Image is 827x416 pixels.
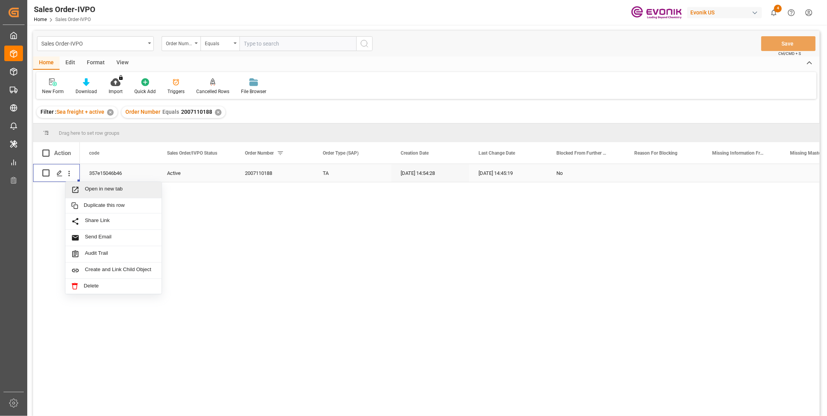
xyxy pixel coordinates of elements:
div: ✕ [215,109,222,116]
span: Blocked From Further Processing [556,150,609,156]
span: 4 [774,5,782,12]
span: Order Type (SAP) [323,150,359,156]
span: Reason For Blocking [634,150,677,156]
div: Active [167,164,226,182]
div: Evonik US [687,7,762,18]
div: Cancelled Rows [196,88,229,95]
button: Save [761,36,816,51]
div: [DATE] 14:54:28 [391,164,469,182]
div: Equals [205,38,231,47]
span: code [89,150,99,156]
div: ✕ [107,109,114,116]
div: Order Number [166,38,192,47]
div: Press SPACE to select this row. [33,164,80,182]
span: Sea freight + active [56,109,104,115]
span: Last Change Date [479,150,515,156]
div: Quick Add [134,88,156,95]
span: Drag here to set row groups [59,130,120,136]
div: Format [81,56,111,70]
div: 2007110188 [236,164,313,182]
span: Ctrl/CMD + S [778,51,801,56]
button: Help Center [783,4,800,21]
span: Missing Information From Header [712,150,764,156]
div: [DATE] 14:45:19 [469,164,547,182]
div: TA [313,164,391,182]
span: Creation Date [401,150,429,156]
span: Sales Order/IVPO Status [167,150,217,156]
div: No [556,164,616,182]
span: Filter : [40,109,56,115]
button: Evonik US [687,5,765,20]
div: Home [33,56,60,70]
a: Home [34,17,47,22]
span: Equals [162,109,179,115]
input: Type to search [239,36,356,51]
div: File Browser [241,88,266,95]
button: show 4 new notifications [765,4,783,21]
div: 357e15046b46 [80,164,158,182]
div: Triggers [167,88,185,95]
div: Download [76,88,97,95]
div: View [111,56,134,70]
button: search button [356,36,373,51]
div: Sales Order-IVPO [41,38,145,48]
div: Sales Order-IVPO [34,4,95,15]
img: Evonik-brand-mark-Deep-Purple-RGB.jpeg_1700498283.jpeg [631,6,682,19]
span: 2007110188 [181,109,212,115]
button: open menu [201,36,239,51]
span: Order Number [245,150,274,156]
div: New Form [42,88,64,95]
button: open menu [37,36,154,51]
button: open menu [162,36,201,51]
div: Edit [60,56,81,70]
div: Action [54,150,71,157]
span: Order Number [125,109,160,115]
